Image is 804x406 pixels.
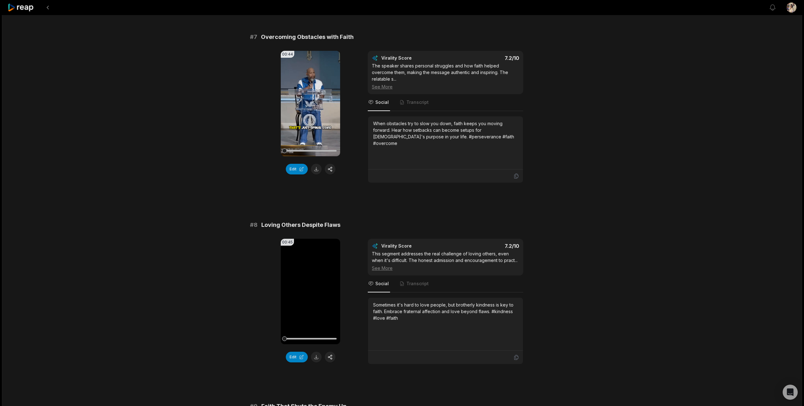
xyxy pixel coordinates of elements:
[261,221,340,229] span: Loving Others Despite Flaws
[373,120,518,147] div: When obstacles try to slow you down, faith keeps you moving forward. Hear how setbacks can become...
[372,62,519,90] div: The speaker shares personal struggles and how faith helped overcome them, making the message auth...
[368,275,523,292] nav: Tabs
[250,33,257,41] span: # 7
[381,243,449,249] div: Virality Score
[372,83,519,90] div: See More
[406,280,429,287] span: Transcript
[373,302,518,321] div: Sometimes it's hard to love people, but brotherly kindness is key to faith. Embrace fraternal aff...
[452,243,519,249] div: 7.2 /10
[286,352,308,362] button: Edit
[281,239,340,344] video: Your browser does not support mp4 format.
[375,99,389,105] span: Social
[250,221,258,229] span: # 8
[372,250,519,271] div: This segment addresses the real challenge of loving others, even when it's difficult. The honest ...
[452,55,519,61] div: 7.2 /10
[372,265,519,271] div: See More
[406,99,429,105] span: Transcript
[261,33,354,41] span: Overcoming Obstacles with Faith
[375,280,389,287] span: Social
[381,55,449,61] div: Virality Score
[368,94,523,111] nav: Tabs
[286,164,308,174] button: Edit
[281,51,340,156] video: Your browser does not support mp4 format.
[783,385,798,400] div: Open Intercom Messenger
